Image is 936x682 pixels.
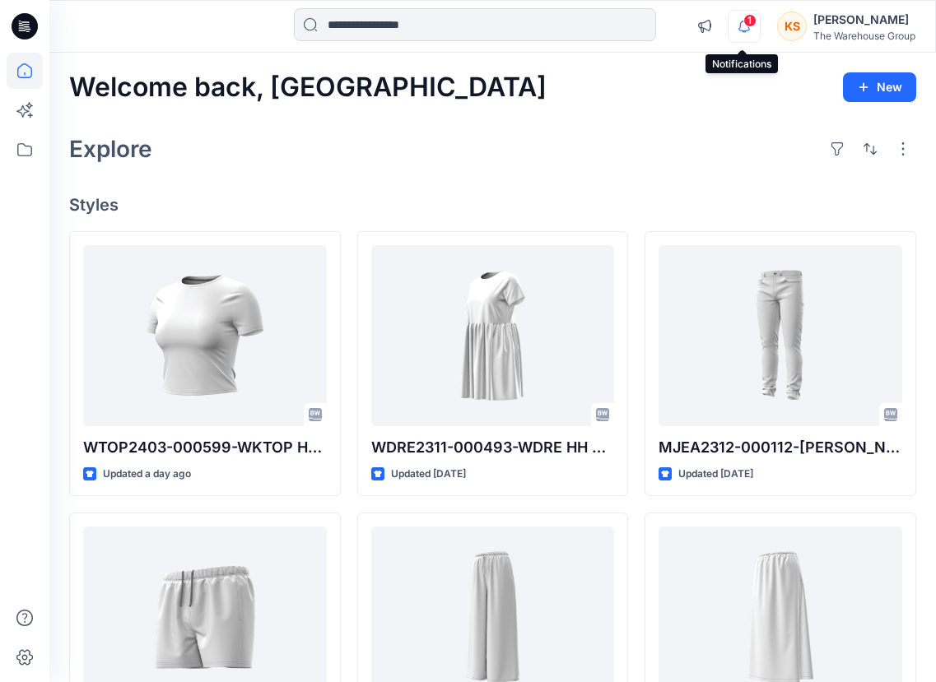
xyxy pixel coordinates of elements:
h2: Welcome back, [GEOGRAPHIC_DATA] [69,72,547,103]
div: The Warehouse Group [813,30,915,42]
p: Updated [DATE] [678,466,753,483]
a: MJEA2312-000112-JEAN HHM SLIM 77 - 107 [659,245,902,426]
p: WDRE2311-000493-WDRE HH SS KNIT TIER MINI [371,436,615,459]
p: MJEA2312-000112-[PERSON_NAME] HHM SLIM 77 - 107 [659,436,902,459]
span: 1 [743,14,757,27]
p: Updated a day ago [103,466,191,483]
h2: Explore [69,136,152,162]
p: WTOP2403-000599-WKTOP HH SS CONTOUR CREW NECK TEE [83,436,327,459]
div: [PERSON_NAME] [813,10,915,30]
button: New [843,72,916,102]
p: Updated [DATE] [391,466,466,483]
a: WTOP2403-000599-WKTOP HH SS CONTOUR CREW NECK TEE [83,245,327,426]
h4: Styles [69,195,916,215]
a: WDRE2311-000493-WDRE HH SS KNIT TIER MINI [371,245,615,426]
div: KS [777,12,807,41]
